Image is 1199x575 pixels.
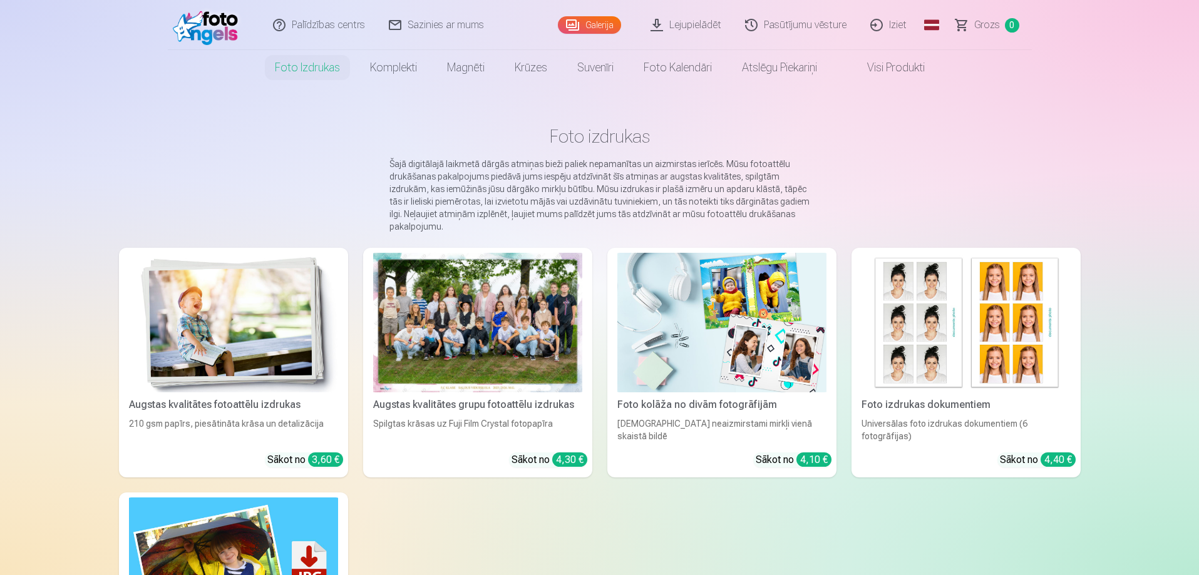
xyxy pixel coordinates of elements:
a: Foto kolāža no divām fotogrāfijāmFoto kolāža no divām fotogrāfijām[DEMOGRAPHIC_DATA] neaizmirstam... [607,248,836,477]
a: Augstas kvalitātes fotoattēlu izdrukasAugstas kvalitātes fotoattēlu izdrukas210 gsm papīrs, piesā... [119,248,348,477]
div: Augstas kvalitātes fotoattēlu izdrukas [124,397,343,412]
img: Augstas kvalitātes fotoattēlu izdrukas [129,253,338,392]
div: 210 gsm papīrs, piesātināta krāsa un detalizācija [124,417,343,442]
img: /fa1 [173,5,245,45]
a: Foto kalendāri [629,50,727,85]
h1: Foto izdrukas [129,125,1071,148]
img: Foto kolāža no divām fotogrāfijām [617,253,826,392]
div: Universālas foto izdrukas dokumentiem (6 fotogrāfijas) [857,417,1076,442]
a: Suvenīri [562,50,629,85]
div: Spilgtas krāsas uz Fuji Film Crystal fotopapīra [368,417,587,442]
span: 0 [1005,18,1019,33]
div: Sākot no [1000,452,1076,467]
a: Magnēti [432,50,500,85]
div: 4,40 € [1041,452,1076,467]
a: Augstas kvalitātes grupu fotoattēlu izdrukasSpilgtas krāsas uz Fuji Film Crystal fotopapīraSākot ... [363,248,592,477]
div: 3,60 € [308,452,343,467]
div: Sākot no [512,452,587,467]
div: Sākot no [267,452,343,467]
div: 4,30 € [552,452,587,467]
a: Krūzes [500,50,562,85]
a: Foto izdrukas [260,50,355,85]
img: Foto izdrukas dokumentiem [862,253,1071,392]
div: Foto kolāža no divām fotogrāfijām [612,397,831,412]
a: Foto izdrukas dokumentiemFoto izdrukas dokumentiemUniversālas foto izdrukas dokumentiem (6 fotogr... [852,248,1081,477]
a: Visi produkti [832,50,940,85]
p: Šajā digitālajā laikmetā dārgās atmiņas bieži paliek nepamanītas un aizmirstas ierīcēs. Mūsu foto... [389,158,810,233]
div: Augstas kvalitātes grupu fotoattēlu izdrukas [368,397,587,412]
div: 4,10 € [796,452,831,467]
div: [DEMOGRAPHIC_DATA] neaizmirstami mirkļi vienā skaistā bildē [612,417,831,442]
div: Sākot no [756,452,831,467]
span: Grozs [974,18,1000,33]
a: Komplekti [355,50,432,85]
div: Foto izdrukas dokumentiem [857,397,1076,412]
a: Atslēgu piekariņi [727,50,832,85]
a: Galerija [558,16,621,34]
